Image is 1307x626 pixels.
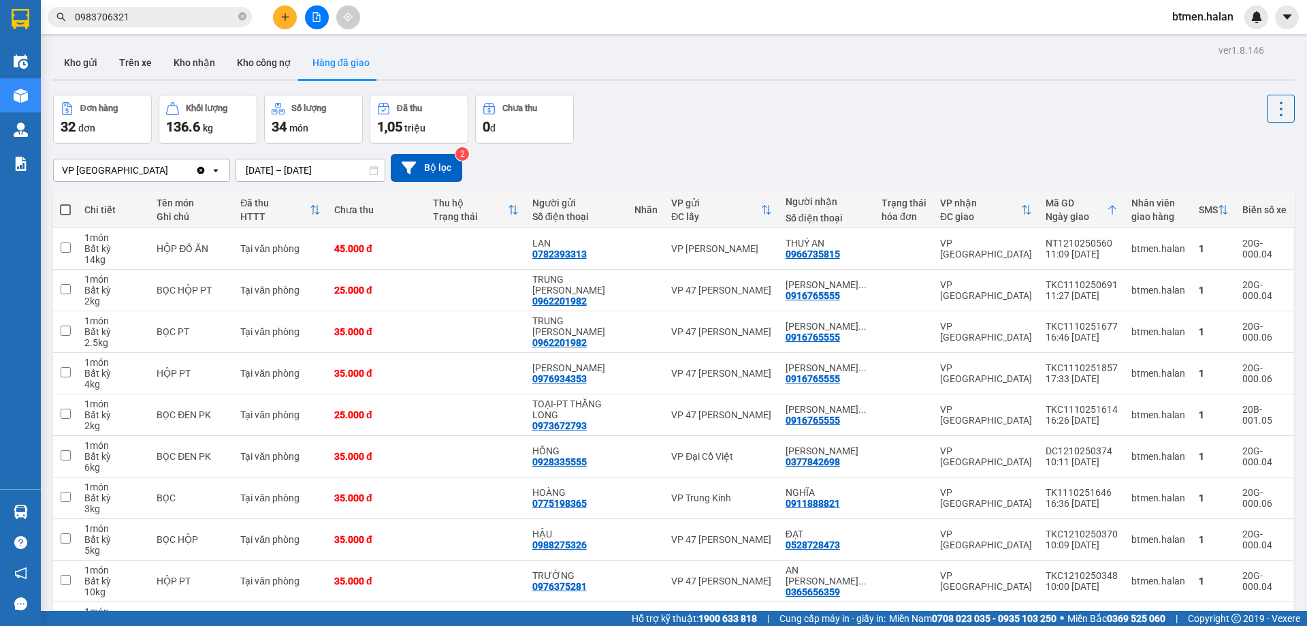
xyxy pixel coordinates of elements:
[426,192,525,228] th: Toggle SortBy
[1046,290,1118,301] div: 11:27 [DATE]
[1161,8,1244,25] span: btmen.halan
[238,12,246,20] span: close-circle
[14,89,28,103] img: warehouse-icon
[532,296,587,307] div: 0962201982
[786,498,840,509] div: 0911888821
[84,523,143,534] div: 1 món
[1199,451,1229,462] div: 1
[264,95,363,144] button: Số lượng34món
[61,119,76,135] span: 32
[53,46,108,79] button: Kho gửi
[786,539,840,550] div: 0528728473
[14,123,28,137] img: warehouse-icon
[940,198,1021,208] div: VP nhận
[14,567,27,580] span: notification
[940,445,1032,467] div: VP [GEOGRAPHIC_DATA]
[240,451,321,462] div: Tại văn phòng
[671,368,772,379] div: VP 47 [PERSON_NAME]
[166,119,200,135] span: 136.6
[532,570,622,581] div: TRƯỜNG
[786,487,868,498] div: NGHĨA
[1131,492,1185,503] div: btmen.halan
[1219,43,1264,58] div: ver 1.8.146
[858,404,867,415] span: ...
[1046,570,1118,581] div: TKC1210250348
[1046,362,1118,373] div: TKC1110251857
[84,337,143,348] div: 2.5 kg
[532,445,622,456] div: HỒNG
[157,368,227,379] div: HỘP PT
[786,290,840,301] div: 0916765555
[1046,238,1118,249] div: NT1210250560
[226,46,302,79] button: Kho công nợ
[53,95,152,144] button: Đơn hàng32đơn
[532,373,587,384] div: 0976934353
[858,362,867,373] span: ...
[1131,285,1185,296] div: btmen.halan
[238,11,246,24] span: close-circle
[84,285,143,296] div: Bất kỳ
[75,10,236,25] input: Tìm tên, số ĐT hoặc mã đơn
[1046,581,1118,592] div: 10:00 [DATE]
[532,529,622,539] div: HẬU
[1275,5,1299,29] button: caret-down
[940,404,1032,426] div: VP [GEOGRAPHIC_DATA]
[1242,529,1287,550] div: 20G-000.04
[84,409,143,420] div: Bất kỳ
[84,274,143,285] div: 1 món
[163,46,226,79] button: Kho nhận
[632,611,757,626] span: Hỗ trợ kỹ thuật:
[532,487,622,498] div: HOÀNG
[157,198,227,208] div: Tên món
[84,398,143,409] div: 1 món
[1046,249,1118,260] div: 11:09 [DATE]
[1107,613,1165,624] strong: 0369 525 060
[858,279,867,290] span: ...
[157,492,227,503] div: BỌC
[1046,539,1118,550] div: 10:09 [DATE]
[1242,204,1287,215] div: Biển số xe
[84,440,143,451] div: 1 món
[1131,326,1185,337] div: btmen.halan
[786,586,840,597] div: 0365656359
[786,213,868,223] div: Số điện thoại
[334,285,419,296] div: 25.000 đ
[1242,445,1287,467] div: 20G-000.04
[786,456,840,467] div: 0377842698
[1131,451,1185,462] div: btmen.halan
[186,104,227,113] div: Khối lượng
[334,409,419,420] div: 25.000 đ
[1046,373,1118,384] div: 17:33 [DATE]
[14,54,28,69] img: warehouse-icon
[210,165,221,176] svg: open
[84,606,143,617] div: 1 món
[1192,192,1236,228] th: Toggle SortBy
[170,163,171,177] input: Selected VP Vĩnh Yên.
[1199,243,1229,254] div: 1
[1199,204,1218,215] div: SMS
[240,492,321,503] div: Tại văn phòng
[532,315,622,337] div: TRUNG MINH ANH
[1242,404,1287,426] div: 20B-001.05
[1131,243,1185,254] div: btmen.halan
[370,95,468,144] button: Đã thu1,05 triệu
[291,104,326,113] div: Số lượng
[84,326,143,337] div: Bất kỳ
[84,503,143,514] div: 3 kg
[84,565,143,576] div: 1 món
[84,296,143,307] div: 2 kg
[302,46,381,79] button: Hàng đã giao
[273,5,297,29] button: plus
[532,198,622,208] div: Người gửi
[157,285,227,296] div: BỌC HỘP PT
[671,451,772,462] div: VP Đại Cồ Việt
[240,243,321,254] div: Tại văn phòng
[671,492,772,503] div: VP Trung Kính
[240,326,321,337] div: Tại văn phòng
[532,337,587,348] div: 0962201982
[84,462,143,473] div: 6 kg
[532,420,587,431] div: 0973672793
[84,451,143,462] div: Bất kỳ
[1199,368,1229,379] div: 1
[334,204,419,215] div: Chưa thu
